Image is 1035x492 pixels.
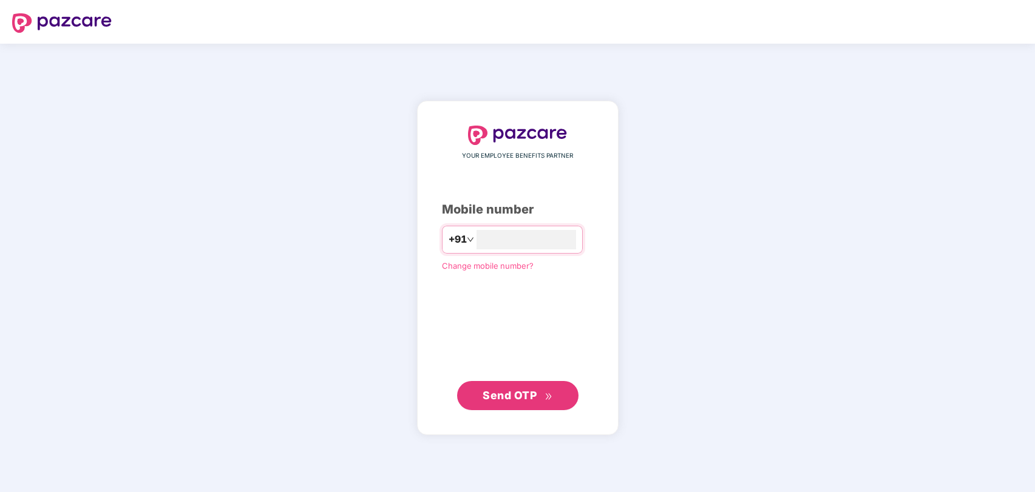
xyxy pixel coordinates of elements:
a: Change mobile number? [442,261,534,271]
span: double-right [545,393,552,400]
span: Send OTP [483,389,537,402]
span: +91 [449,232,467,247]
div: Mobile number [442,200,594,219]
button: Send OTPdouble-right [457,381,579,410]
img: logo [12,13,112,33]
span: YOUR EMPLOYEE BENEFITS PARTNER [462,151,573,161]
span: down [467,236,474,243]
img: logo [468,126,568,145]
